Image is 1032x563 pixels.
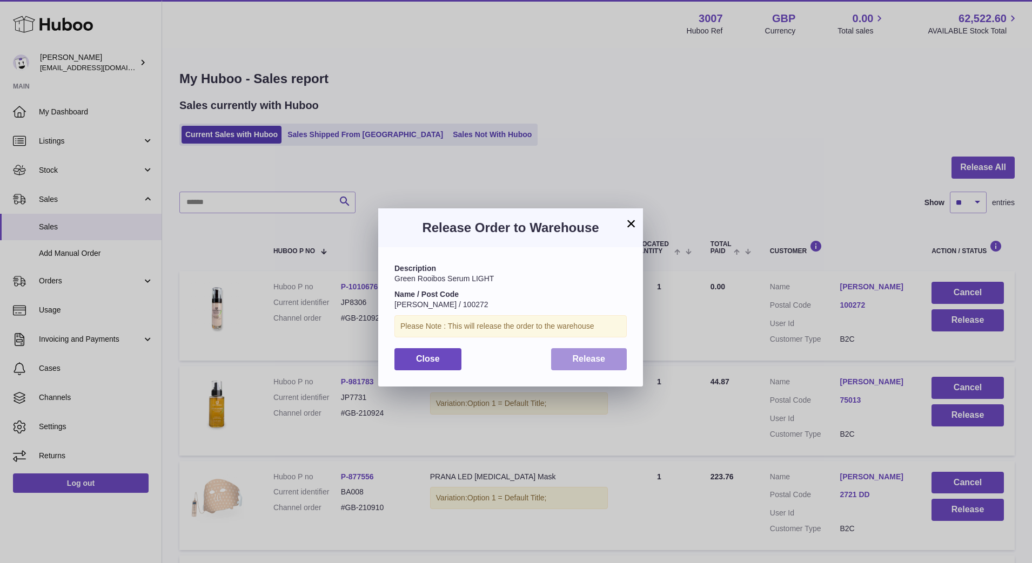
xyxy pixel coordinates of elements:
[416,354,440,363] span: Close
[394,274,494,283] span: Green Rooibos Serum LIGHT
[394,219,627,236] h3: Release Order to Warehouse
[394,300,488,309] span: [PERSON_NAME] / 100272
[551,348,627,370] button: Release
[394,315,627,337] div: Please Note : This will release the order to the warehouse
[394,348,461,370] button: Close
[394,290,459,299] strong: Name / Post Code
[573,354,606,363] span: Release
[625,217,638,230] button: ×
[394,264,436,273] strong: Description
